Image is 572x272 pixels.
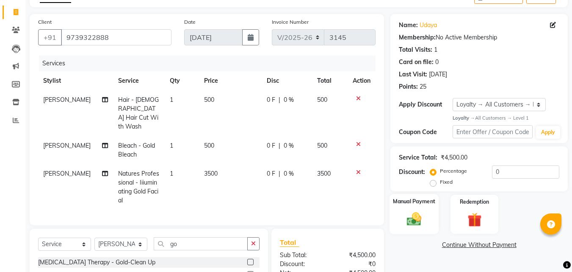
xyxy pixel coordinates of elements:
[284,169,294,178] span: 0 %
[399,100,452,109] div: Apply Discount
[284,95,294,104] span: 0 %
[317,96,327,104] span: 500
[43,170,91,177] span: [PERSON_NAME]
[170,96,173,104] span: 1
[38,29,62,45] button: +91
[392,241,566,250] a: Continue Without Payment
[429,70,447,79] div: [DATE]
[328,251,382,260] div: ₹4,500.00
[204,170,218,177] span: 3500
[38,18,52,26] label: Client
[399,33,436,42] div: Membership:
[39,56,382,71] div: Services
[317,170,331,177] span: 3500
[399,82,418,91] div: Points:
[272,18,309,26] label: Invoice Number
[317,142,327,149] span: 500
[453,115,475,121] strong: Loyalty →
[118,170,159,204] span: Natures Professional - Iiiuminating Gold Facial
[154,237,248,250] input: Search or Scan
[440,178,453,186] label: Fixed
[113,71,165,90] th: Service
[284,141,294,150] span: 0 %
[38,258,155,267] div: [MEDICAL_DATA] Therapy - Gold-Clean Up
[165,71,199,90] th: Qty
[420,21,437,30] a: Udaya
[420,82,426,91] div: 25
[399,58,434,67] div: Card on file:
[402,211,426,228] img: _cash.svg
[399,21,418,30] div: Name:
[434,45,437,54] div: 1
[38,71,113,90] th: Stylist
[184,18,196,26] label: Date
[43,142,91,149] span: [PERSON_NAME]
[274,260,328,269] div: Discount:
[118,96,159,130] span: Hair - [DEMOGRAPHIC_DATA] Hair Cut With Wash
[279,95,280,104] span: |
[262,71,312,90] th: Disc
[441,153,467,162] div: ₹4,500.00
[348,71,376,90] th: Action
[204,142,214,149] span: 500
[393,198,435,206] label: Manual Payment
[399,45,432,54] div: Total Visits:
[118,142,155,158] span: Bleach - Gold Bleach
[453,115,559,122] div: All Customers → Level 1
[536,126,560,139] button: Apply
[435,58,439,67] div: 0
[43,96,91,104] span: [PERSON_NAME]
[328,260,382,269] div: ₹0
[440,167,467,175] label: Percentage
[280,238,299,247] span: Total
[267,169,275,178] span: 0 F
[399,128,452,137] div: Coupon Code
[274,251,328,260] div: Sub Total:
[453,125,533,138] input: Enter Offer / Coupon Code
[199,71,262,90] th: Price
[267,95,275,104] span: 0 F
[279,141,280,150] span: |
[61,29,171,45] input: Search by Name/Mobile/Email/Code
[204,96,214,104] span: 500
[279,169,280,178] span: |
[267,141,275,150] span: 0 F
[399,70,427,79] div: Last Visit:
[399,153,437,162] div: Service Total:
[170,142,173,149] span: 1
[312,71,348,90] th: Total
[399,33,559,42] div: No Active Membership
[463,211,486,228] img: _gift.svg
[460,198,489,206] label: Redemption
[399,168,425,177] div: Discount:
[170,170,173,177] span: 1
